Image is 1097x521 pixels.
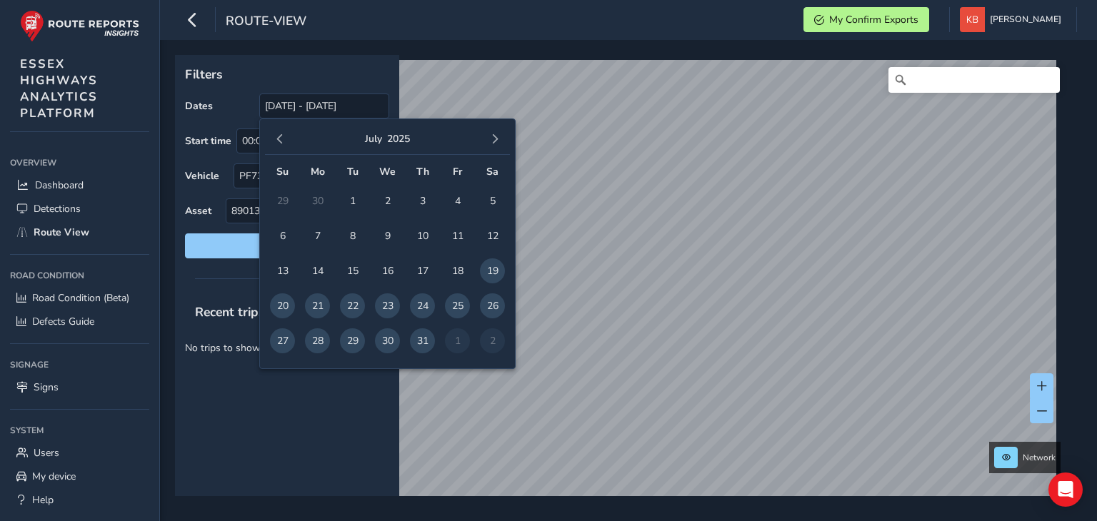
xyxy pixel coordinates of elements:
div: Signage [10,354,149,375]
a: Help [10,488,149,512]
span: 30 [375,328,400,353]
span: 8901393 [226,199,365,223]
span: 13 [270,258,295,283]
label: Asset [185,204,211,218]
span: 7 [305,223,330,248]
button: My Confirm Exports [803,7,929,32]
span: We [379,165,396,178]
span: 8 [340,223,365,248]
div: Overview [10,152,149,173]
span: 25 [445,293,470,318]
span: Mo [311,165,325,178]
span: 2 [375,188,400,213]
span: Recent trips [185,293,275,330]
span: 26 [480,293,505,318]
span: My device [32,470,76,483]
a: Route View [10,221,149,244]
span: My Confirm Exports [829,13,918,26]
span: 14 [305,258,330,283]
span: 28 [305,328,330,353]
a: Defects Guide [10,310,149,333]
span: Network [1023,452,1056,463]
a: Signs [10,375,149,399]
span: 11 [445,223,470,248]
span: 24 [410,293,435,318]
span: Detections [34,202,81,216]
span: 21 [305,293,330,318]
span: 23 [375,293,400,318]
label: Dates [185,99,213,113]
span: 3 [410,188,435,213]
a: Detections [10,197,149,221]
div: Open Intercom Messenger [1048,472,1083,507]
span: Dashboard [35,178,84,192]
img: rr logo [20,10,139,42]
span: 31 [410,328,435,353]
span: 1 [340,188,365,213]
span: Su [276,165,289,178]
div: PF73 0JL [234,164,365,188]
div: System [10,420,149,441]
span: 15 [340,258,365,283]
canvas: Map [180,60,1056,512]
span: Users [34,446,59,460]
span: 5 [480,188,505,213]
span: 12 [480,223,505,248]
span: 10 [410,223,435,248]
a: Road Condition (Beta) [10,286,149,310]
button: Reset filters [185,233,389,258]
span: 20 [270,293,295,318]
a: Users [10,441,149,465]
span: Sa [486,165,499,178]
a: My device [10,465,149,488]
span: 9 [375,223,400,248]
span: 16 [375,258,400,283]
span: 22 [340,293,365,318]
label: Start time [185,134,231,148]
button: July [365,132,382,146]
button: [PERSON_NAME] [960,7,1066,32]
span: 17 [410,258,435,283]
p: Filters [185,65,389,84]
span: 18 [445,258,470,283]
span: 29 [340,328,365,353]
p: No trips to show. [175,330,399,365]
span: Reset filters [196,239,379,253]
label: Vehicle [185,169,219,183]
input: Search [888,67,1060,93]
span: 6 [270,223,295,248]
img: diamond-layout [960,7,985,32]
div: Road Condition [10,265,149,286]
span: route-view [226,12,306,32]
a: Dashboard [10,173,149,197]
button: 2025 [387,132,410,146]
span: ESSEX HIGHWAYS ANALYTICS PLATFORM [20,56,98,121]
span: [PERSON_NAME] [990,7,1061,32]
span: 4 [445,188,470,213]
span: Road Condition (Beta) [32,291,129,305]
span: Defects Guide [32,315,94,328]
span: Fr [453,165,462,178]
span: Th [416,165,429,178]
span: 27 [270,328,295,353]
span: Route View [34,226,89,239]
span: Tu [347,165,359,178]
span: 19 [480,258,505,283]
span: Signs [34,380,59,394]
span: Help [32,493,54,507]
